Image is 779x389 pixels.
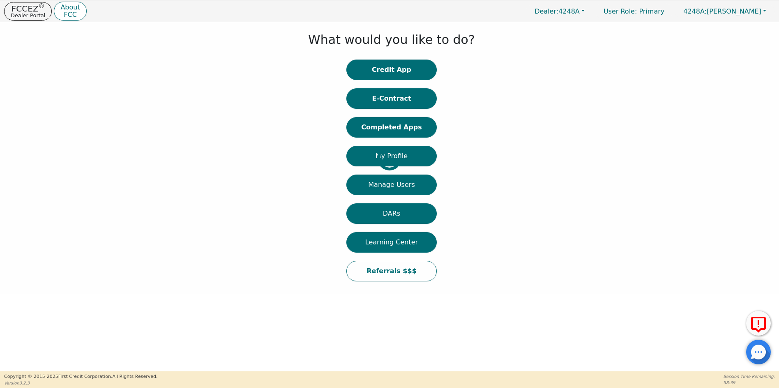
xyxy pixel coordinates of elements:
a: User Role: Primary [595,3,673,19]
p: Session Time Remaining: [724,373,775,380]
button: 4248A:[PERSON_NAME] [675,5,775,18]
span: 4248A [535,7,580,15]
button: Report Error to FCC [746,311,771,336]
span: [PERSON_NAME] [683,7,761,15]
p: 58:39 [724,380,775,386]
span: All Rights Reserved. [112,374,157,379]
p: FCCEZ [11,5,45,13]
sup: ® [39,2,45,10]
button: AboutFCC [54,2,86,21]
p: About [60,4,80,11]
button: Dealer:4248A [526,5,593,18]
button: FCCEZ®Dealer Portal [4,2,52,21]
p: FCC [60,12,80,18]
span: Dealer: [535,7,558,15]
p: Copyright © 2015- 2025 First Credit Corporation. [4,373,157,380]
span: User Role : [604,7,637,15]
p: Version 3.2.3 [4,380,157,386]
span: 4248A: [683,7,707,15]
p: Primary [595,3,673,19]
p: Dealer Portal [11,13,45,18]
